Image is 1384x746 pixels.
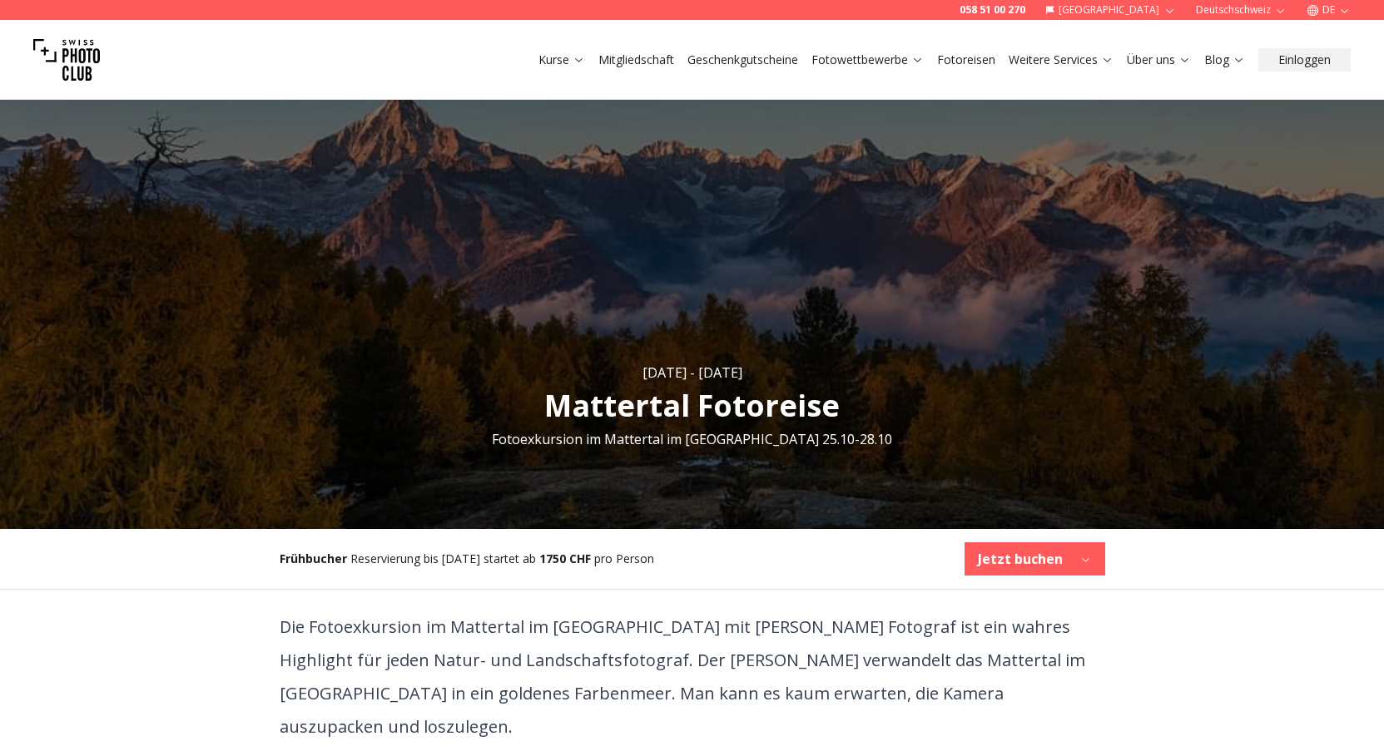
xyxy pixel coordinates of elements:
button: Weitere Services [1002,48,1120,72]
a: Weitere Services [1009,52,1114,68]
a: 058 51 00 270 [960,3,1025,17]
h1: Mattertal Fotoreise [544,389,840,422]
span: pro Person [594,551,654,566]
button: Einloggen [1258,48,1351,72]
span: Reservierung bis [DATE] startet ab [350,551,536,566]
a: Blog [1204,52,1245,68]
button: Über uns [1120,48,1198,72]
a: Fotowettbewerbe [811,52,924,68]
b: 1750 CHF [539,551,591,566]
a: Über uns [1127,52,1191,68]
button: Blog [1198,48,1252,72]
a: Geschenkgutscheine [687,52,798,68]
a: Mitgliedschaft [598,52,674,68]
b: Jetzt buchen [978,549,1063,569]
button: Geschenkgutscheine [681,48,805,72]
button: Fotoreisen [930,48,1002,72]
p: Die Fotoexkursion im Mattertal im [GEOGRAPHIC_DATA] mit [PERSON_NAME] Fotograf ist ein wahres Hig... [280,610,1105,744]
a: Kurse [538,52,585,68]
a: Fotoreisen [937,52,995,68]
button: Fotowettbewerbe [805,48,930,72]
button: Jetzt buchen [965,542,1105,576]
div: [DATE] - [DATE] [642,363,742,383]
button: Kurse [532,48,592,72]
img: Swiss photo club [33,27,100,93]
button: Mitgliedschaft [592,48,681,72]
b: Frühbucher [280,551,347,566]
